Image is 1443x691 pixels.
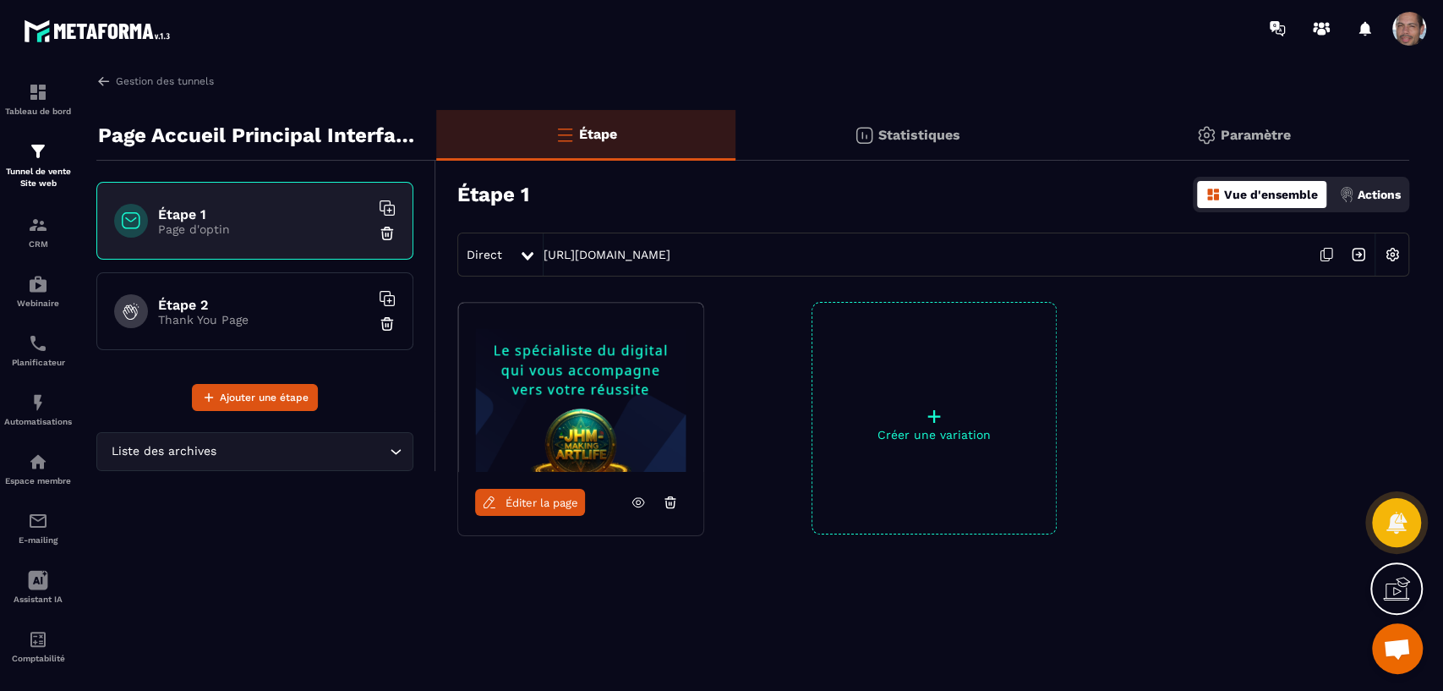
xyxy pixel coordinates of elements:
[506,496,578,509] span: Éditer la page
[158,313,369,326] p: Thank You Page
[4,595,72,604] p: Assistant IA
[379,225,396,242] img: trash
[467,248,502,261] span: Direct
[1205,187,1221,202] img: dashboard-orange.40269519.svg
[158,222,369,236] p: Page d'optin
[555,124,575,145] img: bars-o.4a397970.svg
[4,476,72,485] p: Espace membre
[4,299,72,308] p: Webinaire
[158,206,369,222] h6: Étape 1
[4,498,72,557] a: emailemailE-mailing
[28,511,48,531] img: email
[4,439,72,498] a: automationsautomationsEspace membre
[1376,239,1408,271] img: setting-w.858f3a88.svg
[457,183,529,206] h3: Étape 1
[220,389,309,406] span: Ajouter une étape
[107,442,220,461] span: Liste des archives
[4,261,72,321] a: automationsautomationsWebinaire
[192,384,318,411] button: Ajouter une étape
[4,202,72,261] a: formationformationCRM
[544,248,670,261] a: [URL][DOMAIN_NAME]
[24,15,176,47] img: logo
[4,654,72,663] p: Comptabilité
[1221,127,1291,143] p: Paramètre
[854,125,874,145] img: stats.20deebd0.svg
[878,127,960,143] p: Statistiques
[475,489,585,516] a: Éditer la page
[1372,623,1423,674] div: Ouvrir le chat
[28,392,48,413] img: automations
[379,315,396,332] img: trash
[579,126,617,142] p: Étape
[812,428,1056,441] p: Créer une variation
[1224,188,1318,201] p: Vue d'ensemble
[1339,187,1354,202] img: actions.d6e523a2.png
[158,297,369,313] h6: Étape 2
[28,215,48,235] img: formation
[4,321,72,380] a: schedulerschedulerPlanificateur
[4,358,72,367] p: Planificateur
[1196,125,1216,145] img: setting-gr.5f69749f.svg
[28,452,48,472] img: automations
[458,303,703,472] img: image
[4,557,72,617] a: Assistant IA
[4,69,72,129] a: formationformationTableau de bord
[4,417,72,426] p: Automatisations
[812,404,1056,428] p: +
[4,380,72,439] a: automationsautomationsAutomatisations
[28,629,48,650] img: accountant
[28,274,48,294] img: automations
[4,166,72,189] p: Tunnel de vente Site web
[1358,188,1401,201] p: Actions
[4,617,72,676] a: accountantaccountantComptabilité
[220,442,385,461] input: Search for option
[98,118,424,152] p: Page Accueil Principal Interface83
[28,82,48,102] img: formation
[4,107,72,116] p: Tableau de bord
[28,141,48,162] img: formation
[4,239,72,249] p: CRM
[96,74,214,89] a: Gestion des tunnels
[1342,239,1375,271] img: arrow-next.bcc2205e.svg
[96,74,112,89] img: arrow
[96,432,413,471] div: Search for option
[28,333,48,354] img: scheduler
[4,129,72,202] a: formationformationTunnel de vente Site web
[4,535,72,545] p: E-mailing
